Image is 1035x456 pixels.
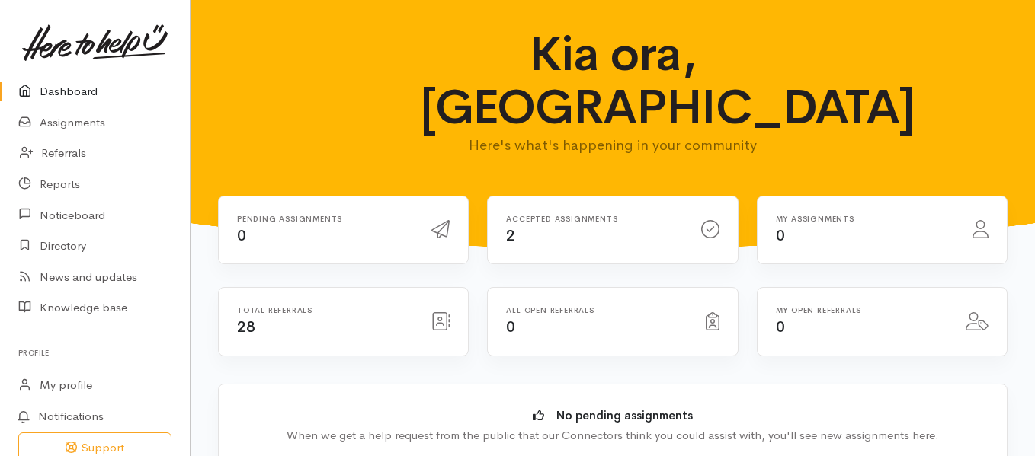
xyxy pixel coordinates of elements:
span: 0 [237,226,246,245]
h6: Profile [18,343,171,363]
span: 0 [776,226,785,245]
h6: My assignments [776,215,954,223]
span: 2 [506,226,515,245]
p: Here's what's happening in your community [420,135,806,156]
span: 0 [776,317,785,336]
h6: Pending assignments [237,215,413,223]
h6: All open referrals [506,306,687,314]
div: When we get a help request from the public that our Connectors think you could assist with, you'l... [242,427,984,445]
h6: Accepted assignments [506,215,682,223]
span: 28 [237,317,255,336]
h1: Kia ora, [GEOGRAPHIC_DATA] [420,27,806,135]
span: 0 [506,317,515,336]
h6: Total referrals [237,306,413,314]
h6: My open referrals [776,306,947,314]
b: No pending assignments [556,408,693,423]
